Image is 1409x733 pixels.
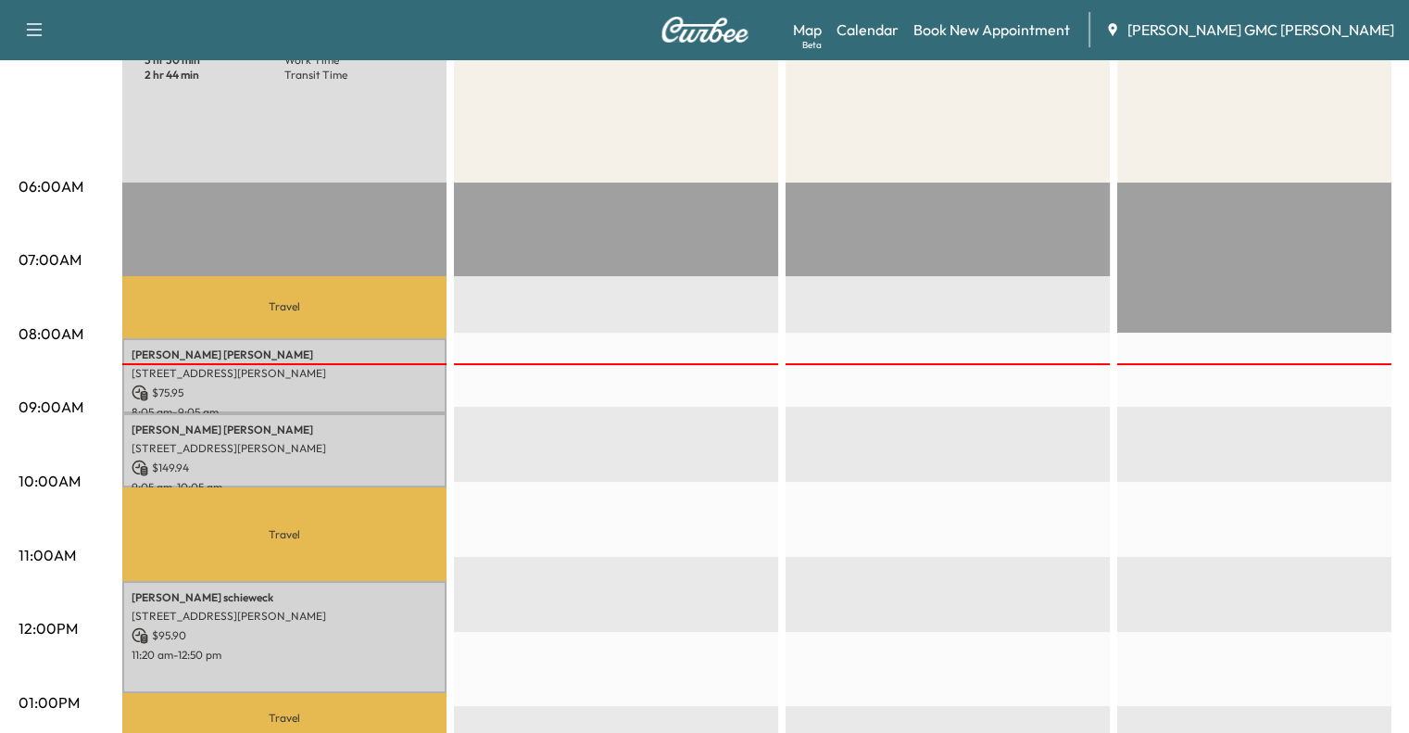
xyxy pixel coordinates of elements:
p: [STREET_ADDRESS][PERSON_NAME] [132,441,437,456]
p: 12:00PM [19,617,78,639]
a: MapBeta [793,19,822,41]
p: 11:00AM [19,544,76,566]
p: 2 hr 44 min [145,68,284,82]
p: 3 hr 30 min [145,53,284,68]
a: Calendar [837,19,899,41]
p: Travel [122,276,447,338]
p: Work Time [284,53,424,68]
p: $ 149.94 [132,460,437,476]
p: 11:20 am - 12:50 pm [132,648,437,663]
p: $ 75.95 [132,385,437,401]
p: 08:00AM [19,322,83,345]
p: 10:00AM [19,470,81,492]
p: 9:05 am - 10:05 am [132,480,437,495]
p: Transit Time [284,68,424,82]
p: [PERSON_NAME] [PERSON_NAME] [132,348,437,362]
p: 07:00AM [19,248,82,271]
img: Curbee Logo [660,17,749,43]
p: [STREET_ADDRESS][PERSON_NAME] [132,366,437,381]
a: Book New Appointment [913,19,1070,41]
p: 09:00AM [19,396,83,418]
p: 06:00AM [19,175,83,197]
p: [STREET_ADDRESS][PERSON_NAME] [132,609,437,624]
div: Beta [802,38,822,52]
p: [PERSON_NAME] schieweck [132,590,437,605]
p: [PERSON_NAME] [PERSON_NAME] [132,423,437,437]
p: $ 95.90 [132,627,437,644]
p: 8:05 am - 9:05 am [132,405,437,420]
p: 01:00PM [19,691,80,714]
p: Travel [122,487,447,581]
span: [PERSON_NAME] GMC [PERSON_NAME] [1127,19,1394,41]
